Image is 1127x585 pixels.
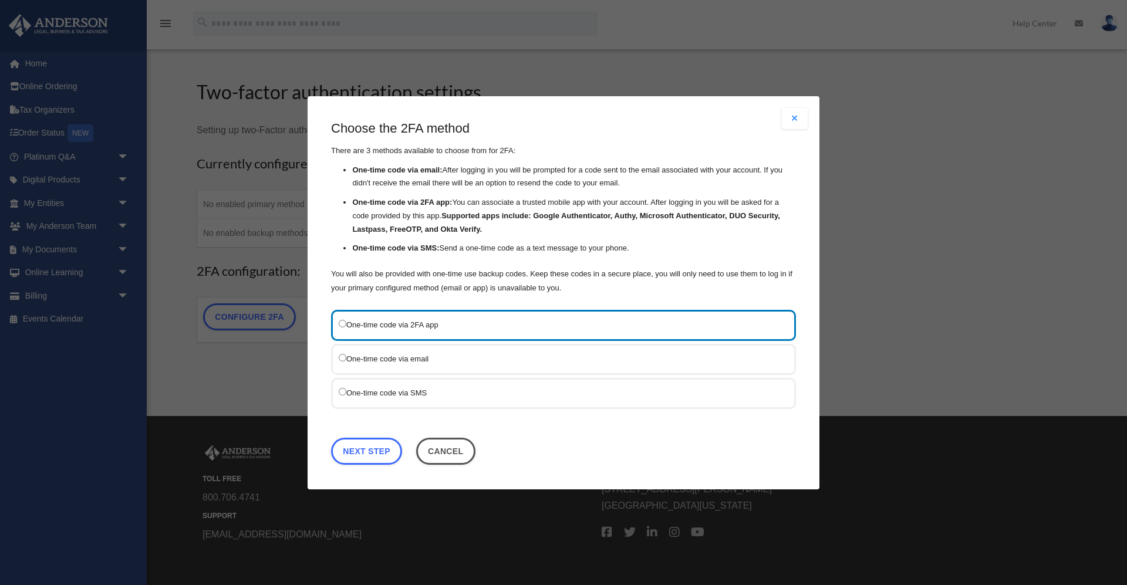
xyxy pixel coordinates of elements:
[339,317,777,332] label: One-time code via 2FA app
[339,319,346,327] input: One-time code via 2FA app
[352,244,439,252] strong: One-time code via SMS:
[339,385,777,400] label: One-time code via SMS
[339,353,346,361] input: One-time code via email
[339,351,777,366] label: One-time code via email
[352,211,780,234] strong: Supported apps include: Google Authenticator, Authy, Microsoft Authenticator, DUO Security, Lastp...
[352,242,796,255] li: Send a one-time code as a text message to your phone.
[331,266,796,295] p: You will also be provided with one-time use backup codes. Keep these codes in a secure place, you...
[352,198,452,207] strong: One-time code via 2FA app:
[416,437,475,464] button: Close this dialog window
[331,120,796,295] div: There are 3 methods available to choose from for 2FA:
[352,165,442,174] strong: One-time code via email:
[352,196,796,236] li: You can associate a trusted mobile app with your account. After logging in you will be asked for ...
[782,108,808,129] button: Close modal
[339,387,346,395] input: One-time code via SMS
[352,163,796,190] li: After logging in you will be prompted for a code sent to the email associated with your account. ...
[331,120,796,138] h3: Choose the 2FA method
[331,437,402,464] a: Next Step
